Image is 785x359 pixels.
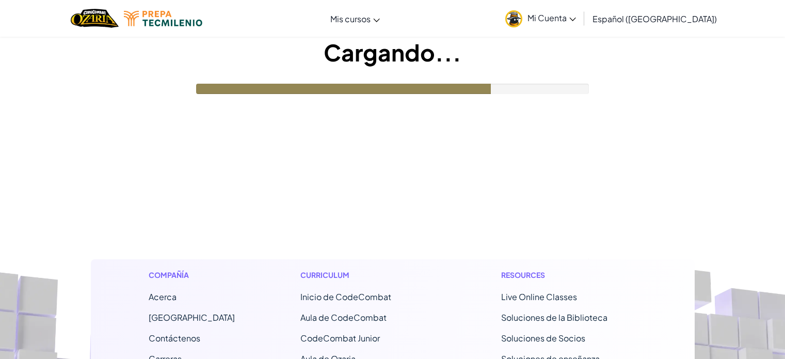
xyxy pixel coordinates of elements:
span: Español ([GEOGRAPHIC_DATA]) [592,13,717,24]
img: avatar [505,10,522,27]
h1: Resources [501,270,637,280]
h1: Curriculum [300,270,436,280]
h1: Compañía [149,270,235,280]
a: Ozaria by CodeCombat logo [71,8,119,29]
img: Home [71,8,119,29]
span: Mi Cuenta [527,12,576,23]
span: Mis cursos [330,13,371,24]
a: Live Online Classes [501,291,577,302]
img: Tecmilenio logo [124,11,202,26]
span: Inicio de CodeCombat [300,291,391,302]
a: Aula de CodeCombat [300,312,387,323]
a: Mis cursos [325,5,385,33]
a: Acerca [149,291,177,302]
span: Contáctenos [149,333,200,344]
a: Mi Cuenta [500,2,581,35]
a: CodeCombat Junior [300,333,380,344]
a: [GEOGRAPHIC_DATA] [149,312,235,323]
a: Soluciones de Socios [501,333,585,344]
a: Soluciones de la Biblioteca [501,312,607,323]
a: Español ([GEOGRAPHIC_DATA]) [587,5,722,33]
